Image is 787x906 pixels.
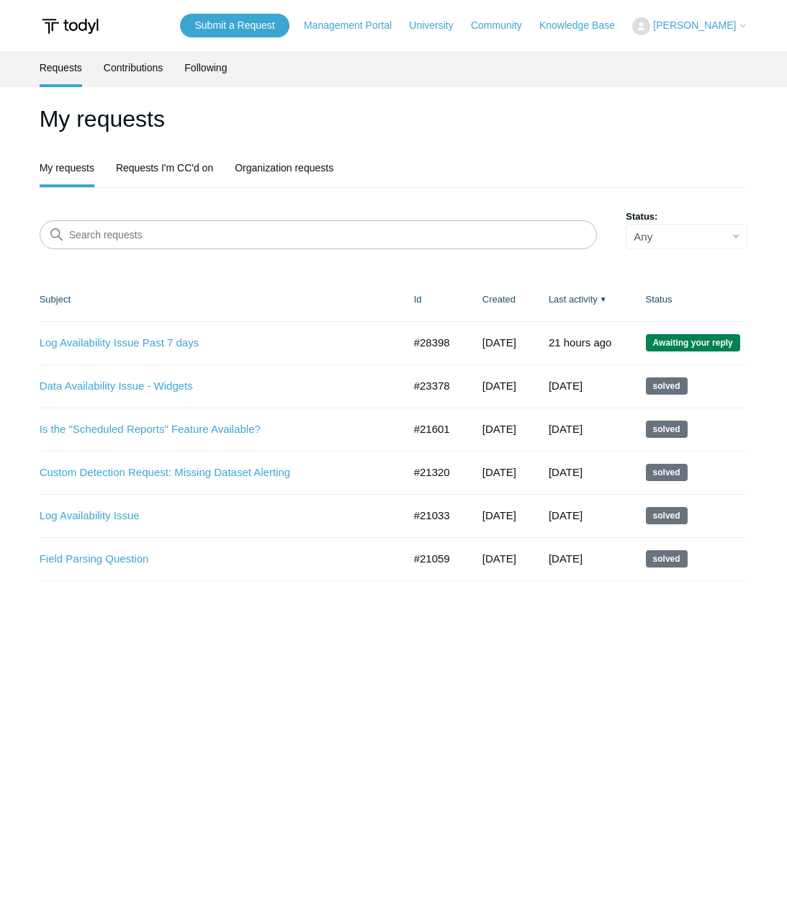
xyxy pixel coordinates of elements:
[400,451,468,494] td: #21320
[116,151,213,184] a: Requests I'm CC'd on
[549,466,583,478] time: 12/17/2024, 17:03
[549,380,583,392] time: 04/02/2025, 12:02
[549,509,583,521] time: 12/02/2024, 08:02
[400,278,468,321] th: Id
[104,51,163,84] a: Contributions
[40,378,382,395] a: Data Availability Issue - Widgets
[646,464,688,481] span: This request has been solved
[549,423,583,435] time: 03/03/2025, 20:02
[40,13,101,40] img: Todyl Support Center Help Center home page
[400,408,468,451] td: #21601
[549,336,612,349] time: 10/06/2025, 13:42
[482,336,516,349] time: 09/25/2025, 08:55
[482,466,516,478] time: 11/12/2024, 07:46
[400,494,468,537] td: #21033
[180,14,289,37] a: Submit a Request
[646,334,740,351] span: We are waiting for you to respond
[482,552,516,565] time: 10/30/2024, 10:29
[40,220,598,249] input: Search requests
[40,508,382,524] a: Log Availability Issue
[653,19,736,31] span: [PERSON_NAME]
[40,151,94,184] a: My requests
[482,380,516,392] time: 03/05/2025, 08:52
[646,377,688,395] span: This request has been solved
[400,537,468,580] td: #21059
[482,509,516,521] time: 10/29/2024, 11:41
[40,51,82,84] a: Requests
[400,321,468,364] td: #28398
[40,335,382,351] a: Log Availability Issue Past 7 days
[646,421,688,438] span: This request has been solved
[539,18,629,33] a: Knowledge Base
[600,294,607,305] span: ▼
[482,423,516,435] time: 11/26/2024, 17:04
[40,278,400,321] th: Subject
[646,507,688,524] span: This request has been solved
[646,550,688,568] span: This request has been solved
[482,294,516,305] a: Created
[40,102,748,136] h1: My requests
[549,294,598,305] a: Last activity▼
[549,552,583,565] time: 11/20/2024, 17:02
[409,18,467,33] a: University
[632,17,747,35] button: [PERSON_NAME]
[626,210,747,224] label: Status:
[40,465,382,481] a: Custom Detection Request: Missing Dataset Alerting
[471,18,536,33] a: Community
[631,278,748,321] th: Status
[40,421,382,438] a: Is the "Scheduled Reports" Feature Available?
[304,18,406,33] a: Management Portal
[400,364,468,408] td: #23378
[235,151,333,184] a: Organization requests
[184,51,227,84] a: Following
[40,551,382,568] a: Field Parsing Question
